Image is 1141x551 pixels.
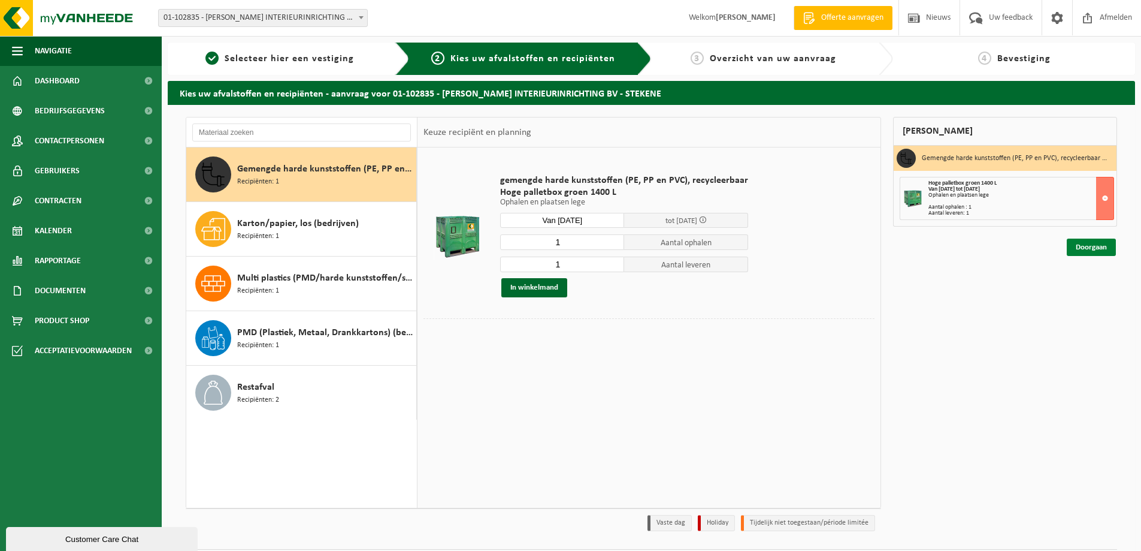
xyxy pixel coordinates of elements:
span: Navigatie [35,36,72,66]
button: PMD (Plastiek, Metaal, Drankkartons) (bedrijven) Recipiënten: 1 [186,311,417,366]
button: Gemengde harde kunststoffen (PE, PP en PVC), recycleerbaar (industrieel) Recipiënten: 1 [186,147,417,202]
span: Restafval [237,380,274,395]
div: Aantal ophalen : 1 [928,204,1113,210]
span: Aantal leveren [624,257,748,272]
p: Ophalen en plaatsen lege [500,198,748,207]
span: Recipiënten: 1 [237,285,279,297]
div: Aantal leveren: 1 [928,210,1113,216]
span: Kalender [35,216,72,246]
a: Doorgaan [1067,239,1116,256]
span: gemengde harde kunststoffen (PE, PP en PVC), recycleerbaar [500,174,748,186]
span: Selecteer hier een vestiging [225,54,354,64]
input: Materiaal zoeken [192,124,411,141]
span: Karton/papier, los (bedrijven) [237,216,359,231]
span: Kies uw afvalstoffen en recipiënten [450,54,615,64]
div: Ophalen en plaatsen lege [928,192,1113,198]
span: Offerte aanvragen [818,12,886,24]
strong: Van [DATE] tot [DATE] [928,186,980,192]
span: Multi plastics (PMD/harde kunststoffen/spanbanden/EPS/folie naturel/folie gemengd) [237,271,413,285]
span: Rapportage [35,246,81,276]
span: Recipiënten: 1 [237,340,279,351]
span: 1 [205,52,219,65]
span: PMD (Plastiek, Metaal, Drankkartons) (bedrijven) [237,326,413,340]
li: Tijdelijk niet toegestaan/période limitée [741,515,875,531]
span: 2 [431,52,444,65]
button: Restafval Recipiënten: 2 [186,366,417,420]
span: 4 [978,52,991,65]
li: Holiday [698,515,735,531]
a: 1Selecteer hier een vestiging [174,52,386,66]
span: Hoge palletbox groen 1400 L [500,186,748,198]
span: Aantal ophalen [624,234,748,250]
span: Contactpersonen [35,126,104,156]
button: Karton/papier, los (bedrijven) Recipiënten: 1 [186,202,417,257]
span: 01-102835 - TONY VERCAUTEREN INTERIEURINRICHTING BV - STEKENE [159,10,367,26]
a: Offerte aanvragen [794,6,892,30]
span: Product Shop [35,306,89,336]
span: Contracten [35,186,81,216]
button: In winkelmand [501,278,567,297]
button: Multi plastics (PMD/harde kunststoffen/spanbanden/EPS/folie naturel/folie gemengd) Recipiënten: 1 [186,257,417,311]
span: Gebruikers [35,156,80,186]
span: Recipiënten: 1 [237,176,279,188]
span: Recipiënten: 1 [237,231,279,242]
span: Dashboard [35,66,80,96]
span: Acceptatievoorwaarden [35,336,132,366]
input: Selecteer datum [500,213,624,228]
span: 3 [691,52,704,65]
span: 01-102835 - TONY VERCAUTEREN INTERIEURINRICHTING BV - STEKENE [158,9,368,27]
span: tot [DATE] [665,217,697,225]
span: Bedrijfsgegevens [35,96,105,126]
div: [PERSON_NAME] [893,117,1117,146]
strong: [PERSON_NAME] [716,13,776,22]
span: Documenten [35,276,86,306]
span: Hoge palletbox groen 1400 L [928,180,997,186]
span: Gemengde harde kunststoffen (PE, PP en PVC), recycleerbaar (industrieel) [237,162,413,176]
h2: Kies uw afvalstoffen en recipiënten - aanvraag voor 01-102835 - [PERSON_NAME] INTERIEURINRICHTING... [168,81,1135,104]
li: Vaste dag [647,515,692,531]
div: Keuze recipiënt en planning [417,118,537,147]
span: Recipiënten: 2 [237,395,279,406]
span: Bevestiging [997,54,1051,64]
span: Overzicht van uw aanvraag [710,54,836,64]
h3: Gemengde harde kunststoffen (PE, PP en PVC), recycleerbaar (industrieel) [922,149,1107,168]
iframe: chat widget [6,525,200,551]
